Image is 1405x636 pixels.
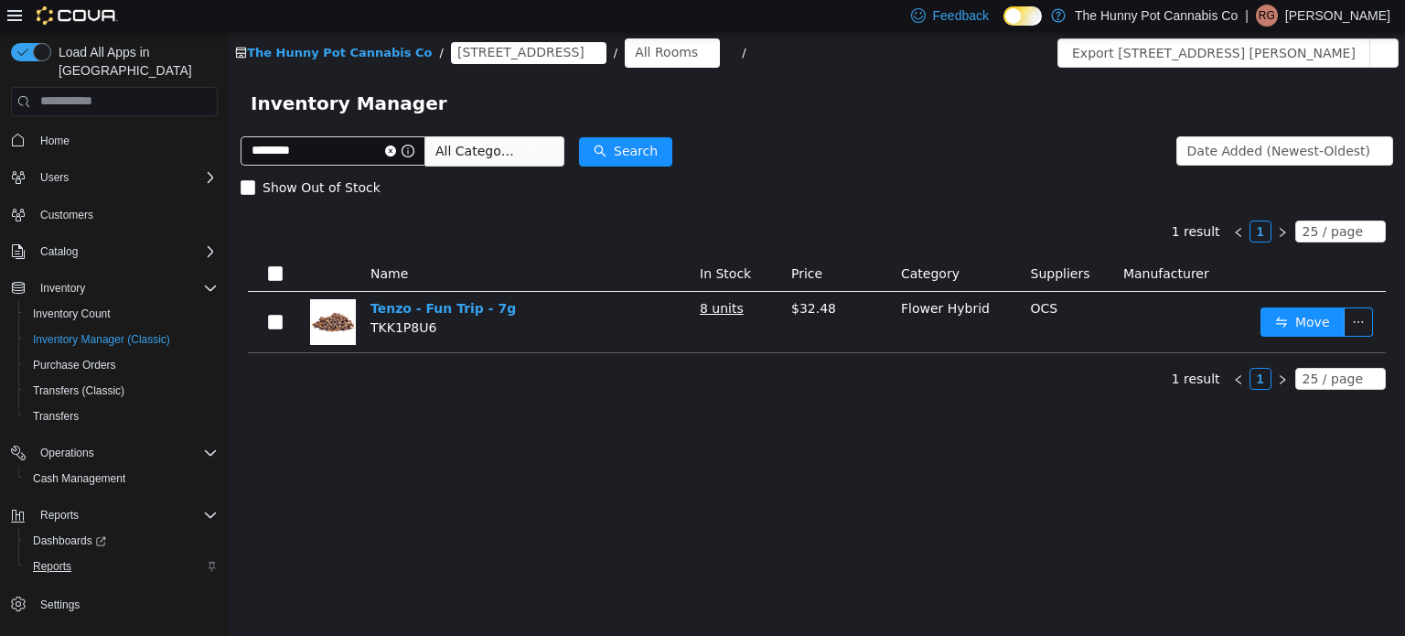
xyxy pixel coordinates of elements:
span: Catalog [33,241,218,263]
button: Reports [18,554,225,579]
span: Operations [33,442,218,464]
span: Price [563,234,594,249]
span: Catalog [40,244,78,259]
span: Reports [33,504,218,526]
button: Export [STREET_ADDRESS] [PERSON_NAME] [829,6,1142,36]
div: Date Added (Newest-Oldest) [959,105,1142,133]
p: | [1245,5,1249,27]
i: icon: shop [6,15,18,27]
a: Cash Management [26,468,133,490]
span: Inventory [40,281,85,296]
input: Dark Mode [1003,6,1042,26]
span: Name [142,234,179,249]
td: Flower Hybrid [665,260,795,321]
i: icon: info-circle [173,113,186,125]
i: icon: down [299,113,310,126]
i: icon: down [1138,341,1149,354]
a: Tenzo - Fun Trip - 7g [142,269,287,284]
span: $32.48 [563,269,607,284]
p: [PERSON_NAME] [1285,5,1390,27]
span: RG [1259,5,1275,27]
a: Transfers [26,405,86,427]
span: / [385,14,389,27]
span: Transfers [26,405,218,427]
button: Transfers [18,404,225,429]
li: Next Page [1043,189,1065,210]
span: Customers [33,203,218,226]
li: Previous Page [999,336,1021,358]
button: icon: ellipsis [1141,6,1170,36]
button: Inventory [33,277,92,299]
span: Settings [40,598,80,612]
span: Inventory Count [33,307,111,321]
li: Previous Page [999,189,1021,210]
div: 25 / page [1074,337,1134,357]
i: icon: right [1048,195,1059,206]
li: 1 result [943,189,992,210]
u: 8 units [471,269,515,284]
a: Reports [26,555,79,577]
span: Reports [33,559,71,574]
div: Ryckolos Griffiths [1256,5,1278,27]
button: Reports [33,504,86,526]
button: Inventory Manager (Classic) [18,327,225,352]
span: Dashboards [26,530,218,552]
button: Inventory Count [18,301,225,327]
i: icon: down [1138,194,1149,207]
li: 1 result [943,336,992,358]
a: Dashboards [18,528,225,554]
span: 145 Silver Reign Dr [229,10,356,30]
span: / [513,14,517,27]
div: All Rooms [406,6,469,34]
button: Catalog [33,241,85,263]
a: Inventory Count [26,303,118,325]
span: Suppliers [802,234,862,249]
img: Tenzo - Fun Trip - 7g hero shot [81,267,127,313]
a: Dashboards [26,530,113,552]
span: Manufacturer [895,234,981,249]
li: 1 [1021,336,1043,358]
span: Operations [40,446,94,460]
span: Purchase Orders [33,358,116,372]
span: Purchase Orders [26,354,218,376]
a: Settings [33,594,87,616]
span: Dashboards [33,534,106,548]
a: 1 [1022,337,1042,357]
span: Customers [40,208,93,222]
li: 1 [1021,189,1043,210]
button: Inventory [4,275,225,301]
button: Purchase Orders [18,352,225,378]
span: All Categories [207,110,290,128]
img: Cova [37,6,118,25]
span: Cash Management [26,468,218,490]
span: Transfers [33,409,79,424]
span: Reports [26,555,218,577]
a: Home [33,130,77,152]
span: Reports [40,508,79,523]
span: Show Out of Stock [27,148,159,163]
i: icon: close-circle [156,113,167,124]
span: Category [672,234,731,249]
button: Users [33,167,76,189]
a: icon: shopThe Hunny Pot Cannabis Co [6,14,203,27]
span: Inventory Count [26,303,218,325]
span: Inventory [33,277,218,299]
button: icon: swapMove [1032,275,1116,305]
span: Home [40,134,70,148]
p: The Hunny Pot Cannabis Co [1075,5,1238,27]
li: Next Page [1043,336,1065,358]
button: Operations [33,442,102,464]
button: Transfers (Classic) [18,378,225,404]
button: Cash Management [18,466,225,491]
a: Customers [33,204,101,226]
button: icon: ellipsis [1115,275,1144,305]
button: Reports [4,502,225,528]
div: 25 / page [1074,189,1134,210]
i: icon: right [1048,342,1059,353]
span: Inventory Manager (Classic) [33,332,170,347]
button: Catalog [4,239,225,264]
button: Customers [4,201,225,228]
span: Transfers (Classic) [26,380,218,402]
a: Purchase Orders [26,354,123,376]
